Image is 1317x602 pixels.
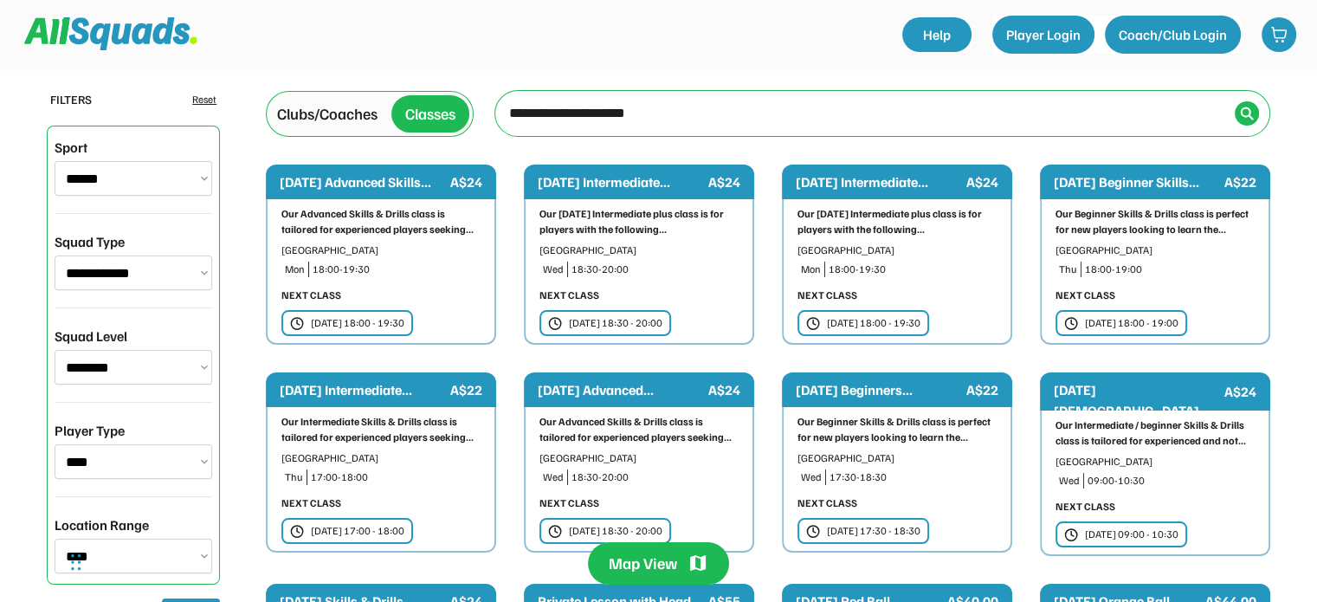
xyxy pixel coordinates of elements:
div: NEXT CLASS [281,495,341,511]
div: Our [DATE] Intermediate plus class is for players with the following... [539,206,739,237]
div: [DATE] [DEMOGRAPHIC_DATA] Group... [1054,379,1221,442]
div: [DATE] Intermediate... [796,172,963,192]
div: Clubs/Coaches [277,102,378,126]
div: A$22 [966,379,998,400]
div: Squad Level [55,326,127,346]
div: A$22 [450,379,482,400]
div: 18:00-19:30 [313,262,481,277]
div: NEXT CLASS [539,495,599,511]
div: Map View [609,553,677,574]
div: NEXT CLASS [539,288,599,303]
div: Wed [1059,473,1080,489]
div: FILTERS [50,90,92,108]
div: [DATE] 17:30 - 18:30 [827,523,920,539]
div: Location Range [55,515,149,535]
div: Squad Type [55,231,125,252]
div: [DATE] 09:00 - 10:30 [1085,527,1178,542]
div: 18:30-20:00 [571,469,739,485]
div: [DATE] Intermediate... [280,379,447,400]
div: A$24 [708,379,740,400]
div: [GEOGRAPHIC_DATA] [539,243,739,258]
img: clock.svg [1064,316,1078,331]
div: Our Intermediate / beginner Skills & Drills class is tailored for experienced and not... [1056,418,1255,449]
div: [DATE] 18:00 - 19:00 [1085,315,1178,331]
div: [DATE] Intermediate... [538,172,705,192]
img: clock.svg [806,524,820,539]
img: clock.svg [548,316,562,331]
button: Player Login [992,16,1094,54]
div: Player Type [55,420,125,441]
div: Mon [285,262,305,277]
div: NEXT CLASS [1056,499,1115,515]
a: Help [902,17,972,52]
div: [DATE] 18:00 - 19:30 [311,315,404,331]
div: 18:00-19:00 [1085,262,1255,277]
div: Reset [192,92,216,107]
img: clock.svg [290,316,304,331]
div: [DATE] 18:00 - 19:30 [827,315,920,331]
div: 18:30-20:00 [571,262,739,277]
div: [DATE] 17:00 - 18:00 [311,523,404,539]
div: [GEOGRAPHIC_DATA] [539,450,739,466]
img: clock.svg [1064,528,1078,542]
img: shopping-cart-01%20%281%29.svg [1270,26,1288,43]
div: Our Advanced Skills & Drills class is tailored for experienced players seeking... [539,414,739,445]
div: Mon [801,262,821,277]
img: Icon%20%2838%29.svg [1240,107,1254,120]
div: Our [DATE] Intermediate plus class is for players with the following... [797,206,997,237]
div: 17:30-18:30 [830,469,997,485]
img: clock.svg [806,316,820,331]
div: 17:00-18:00 [311,469,481,485]
div: Our Advanced Skills & Drills class is tailored for experienced players seeking... [281,206,481,237]
div: [DATE] Advanced Skills... [280,172,447,192]
div: Wed [801,469,822,485]
div: Our Beginner Skills & Drills class is perfect for new players looking to learn the... [797,414,997,445]
button: Coach/Club Login [1105,16,1241,54]
div: A$24 [966,172,998,192]
div: Wed [543,262,564,277]
div: A$24 [1224,381,1256,402]
div: Our Intermediate Skills & Drills class is tailored for experienced players seeking... [281,414,481,445]
div: [GEOGRAPHIC_DATA] [1056,454,1255,469]
div: [DATE] Advanced... [538,379,705,400]
div: Wed [543,469,564,485]
div: [GEOGRAPHIC_DATA] [797,450,997,466]
img: clock.svg [290,524,304,539]
div: Classes [405,102,455,126]
div: Thu [285,469,303,485]
div: Our Beginner Skills & Drills class is perfect for new players looking to learn the... [1056,206,1255,237]
div: NEXT CLASS [1056,288,1115,303]
div: NEXT CLASS [281,288,341,303]
div: NEXT CLASS [797,288,857,303]
img: Squad%20Logo.svg [24,17,197,50]
div: Sport [55,137,87,158]
div: [DATE] 18:30 - 20:00 [569,315,662,331]
div: [DATE] Beginners... [796,379,963,400]
div: [GEOGRAPHIC_DATA] [797,243,997,258]
div: [GEOGRAPHIC_DATA] [281,450,481,466]
div: NEXT CLASS [797,495,857,511]
div: Thu [1059,262,1077,277]
div: A$24 [708,172,740,192]
div: [DATE] 18:30 - 20:00 [569,523,662,539]
img: clock.svg [548,524,562,539]
div: [GEOGRAPHIC_DATA] [281,243,481,258]
div: 09:00-10:30 [1088,473,1255,489]
div: A$24 [450,172,482,192]
div: [GEOGRAPHIC_DATA] [1056,243,1255,258]
div: A$22 [1224,172,1256,192]
div: [DATE] Beginner Skills... [1054,172,1221,192]
div: 18:00-19:30 [829,262,997,277]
